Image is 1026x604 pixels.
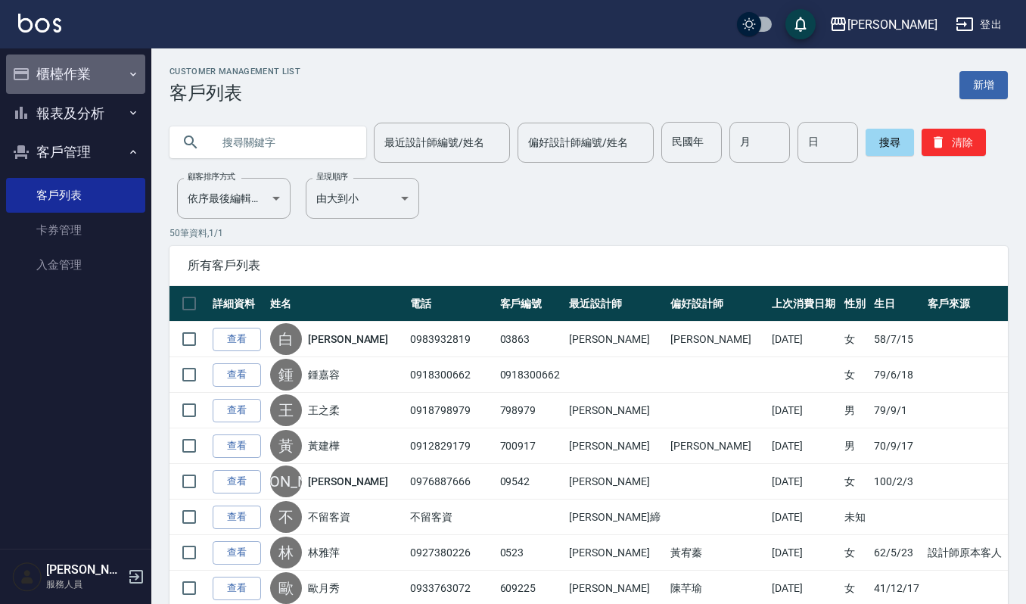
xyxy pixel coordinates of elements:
[667,322,768,357] td: [PERSON_NAME]
[768,535,841,571] td: [DATE]
[924,286,1008,322] th: 客戶來源
[177,178,291,219] div: 依序最後編輯時間
[406,500,496,535] td: 不留客資
[6,248,145,282] a: 入金管理
[308,474,388,489] a: [PERSON_NAME]
[406,286,496,322] th: 電話
[308,581,340,596] a: 歐月秀
[209,286,266,322] th: 詳細資料
[270,465,302,497] div: [PERSON_NAME]
[308,332,388,347] a: [PERSON_NAME]
[841,286,870,322] th: 性別
[866,129,914,156] button: 搜尋
[768,464,841,500] td: [DATE]
[565,393,667,428] td: [PERSON_NAME]
[841,464,870,500] td: 女
[924,535,1008,571] td: 設計師原本客人
[270,430,302,462] div: 黃
[870,286,924,322] th: 生日
[306,178,419,219] div: 由大到小
[6,178,145,213] a: 客戶列表
[213,506,261,529] a: 查看
[169,226,1008,240] p: 50 筆資料, 1 / 1
[270,501,302,533] div: 不
[188,171,235,182] label: 顧客排序方式
[870,357,924,393] td: 79/6/18
[18,14,61,33] img: Logo
[308,509,350,525] a: 不留客資
[847,15,937,34] div: [PERSON_NAME]
[213,434,261,458] a: 查看
[768,286,841,322] th: 上次消費日期
[406,357,496,393] td: 0918300662
[496,357,566,393] td: 0918300662
[922,129,986,156] button: 清除
[841,535,870,571] td: 女
[406,393,496,428] td: 0918798979
[46,578,123,591] p: 服務人員
[870,464,924,500] td: 100/2/3
[841,500,870,535] td: 未知
[46,562,123,578] h5: [PERSON_NAME]
[270,572,302,604] div: 歐
[308,403,340,418] a: 王之柔
[308,367,340,382] a: 鍾嘉容
[870,428,924,464] td: 70/9/17
[959,71,1008,99] a: 新增
[188,258,990,273] span: 所有客戶列表
[6,132,145,172] button: 客戶管理
[565,464,667,500] td: [PERSON_NAME]
[841,393,870,428] td: 男
[667,535,768,571] td: 黃宥蓁
[768,428,841,464] td: [DATE]
[496,286,566,322] th: 客戶編號
[496,393,566,428] td: 798979
[565,500,667,535] td: [PERSON_NAME]締
[270,537,302,568] div: 林
[406,428,496,464] td: 0912829179
[406,535,496,571] td: 0927380226
[169,67,300,76] h2: Customer Management List
[496,322,566,357] td: 03863
[12,562,42,592] img: Person
[213,541,261,565] a: 查看
[841,428,870,464] td: 男
[496,428,566,464] td: 700917
[308,438,340,453] a: 黃建樺
[565,322,667,357] td: [PERSON_NAME]
[768,500,841,535] td: [DATE]
[841,322,870,357] td: 女
[308,545,340,560] a: 林雅萍
[496,464,566,500] td: 09542
[169,83,300,104] h3: 客戶列表
[496,535,566,571] td: 0523
[565,535,667,571] td: [PERSON_NAME]
[870,535,924,571] td: 62/5/23
[213,328,261,351] a: 查看
[213,399,261,422] a: 查看
[870,393,924,428] td: 79/9/1
[213,577,261,600] a: 查看
[316,171,348,182] label: 呈現順序
[823,9,944,40] button: [PERSON_NAME]
[212,122,354,163] input: 搜尋關鍵字
[667,428,768,464] td: [PERSON_NAME]
[950,11,1008,39] button: 登出
[406,464,496,500] td: 0976887666
[565,286,667,322] th: 最近設計師
[565,428,667,464] td: [PERSON_NAME]
[270,394,302,426] div: 王
[841,357,870,393] td: 女
[213,470,261,493] a: 查看
[6,54,145,94] button: 櫃檯作業
[667,286,768,322] th: 偏好設計師
[270,359,302,391] div: 鍾
[213,363,261,387] a: 查看
[266,286,406,322] th: 姓名
[768,322,841,357] td: [DATE]
[785,9,816,39] button: save
[406,322,496,357] td: 0983932819
[270,323,302,355] div: 白
[768,393,841,428] td: [DATE]
[6,94,145,133] button: 報表及分析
